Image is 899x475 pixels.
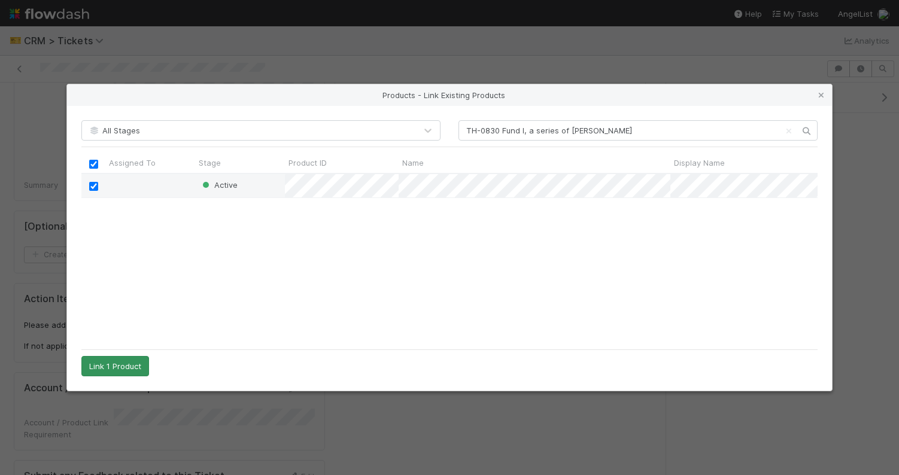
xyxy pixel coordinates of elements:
[200,179,238,191] div: Active
[288,157,327,169] span: Product ID
[200,180,238,190] span: Active
[89,182,98,191] input: Toggle Row Selected
[402,157,424,169] span: Name
[67,84,832,106] div: Products - Link Existing Products
[783,121,795,141] button: Clear search
[199,157,221,169] span: Stage
[81,356,149,376] button: Link 1 Product
[88,126,140,135] span: All Stages
[674,157,725,169] span: Display Name
[89,160,98,169] input: Toggle All Rows Selected
[458,120,818,141] input: Search
[109,157,156,169] span: Assigned To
